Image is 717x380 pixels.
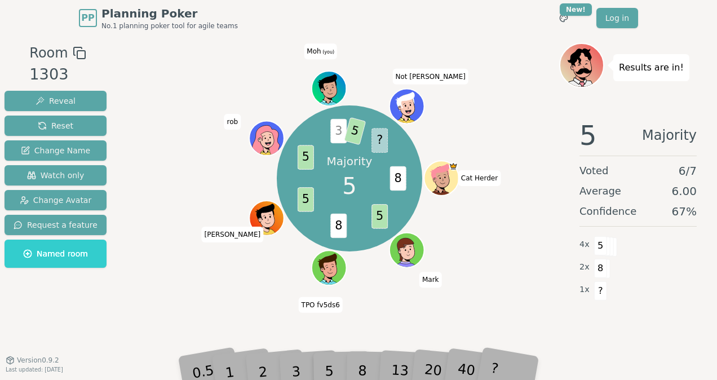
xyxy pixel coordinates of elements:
span: Change Avatar [20,195,92,206]
span: 2 x [579,261,590,273]
span: 5 [371,204,388,228]
span: Click to change your name [419,272,442,288]
span: 6.00 [671,183,697,199]
span: 1 x [579,284,590,296]
p: Results are in! [619,60,684,76]
span: Watch only [27,170,85,181]
div: New! [560,3,592,16]
span: 8 [330,214,347,238]
span: 5 [344,117,366,145]
span: Majority [642,122,697,149]
span: 5 [342,169,356,203]
span: Voted [579,163,609,179]
span: 8 [390,166,406,191]
span: Planning Poker [101,6,238,21]
span: 3 [330,119,347,143]
span: Change Name [21,145,90,156]
span: Click to change your name [224,114,241,130]
button: Change Name [5,140,107,161]
span: PP [81,11,94,25]
span: Click to change your name [458,170,501,186]
button: Named room [5,240,107,268]
span: 4 x [579,238,590,251]
span: Last updated: [DATE] [6,366,63,373]
a: Log in [596,8,638,28]
button: Watch only [5,165,107,185]
button: New! [554,8,574,28]
span: No.1 planning poker tool for agile teams [101,21,238,30]
span: Confidence [579,204,636,219]
span: Request a feature [14,219,98,231]
span: 67 % [672,204,697,219]
span: 8 [594,259,607,278]
span: 5 [298,187,314,211]
button: Change Avatar [5,190,107,210]
span: (you) [321,50,335,55]
span: 5 [579,122,597,149]
span: Click to change your name [392,69,468,85]
p: Majority [327,153,373,169]
span: Room [29,43,68,63]
button: Version0.9.2 [6,356,59,365]
span: ? [594,281,607,301]
span: 5 [594,236,607,255]
div: 1303 [29,63,86,86]
button: Click to change your avatar [313,73,346,105]
span: Reset [38,120,73,131]
span: Version 0.9.2 [17,356,59,365]
span: Average [579,183,621,199]
span: Cat Herder is the host [449,162,458,171]
span: 5 [298,145,314,169]
button: Reset [5,116,107,136]
span: ? [371,128,388,152]
span: Reveal [36,95,76,107]
span: Named room [23,248,88,259]
span: Click to change your name [201,227,263,242]
span: Click to change your name [304,44,337,60]
button: Reveal [5,91,107,111]
span: Click to change your name [299,297,343,313]
a: PPPlanning PokerNo.1 planning poker tool for agile teams [79,6,238,30]
span: 6 / 7 [679,163,697,179]
button: Request a feature [5,215,107,235]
